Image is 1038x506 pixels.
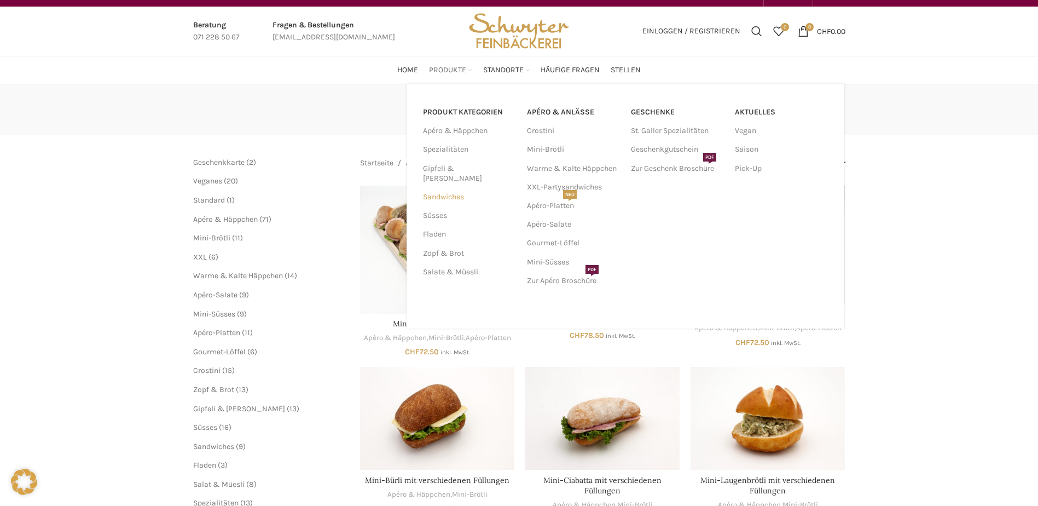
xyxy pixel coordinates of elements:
a: Crostini [527,122,620,140]
a: Mini-Bürli mit verschiedenen Füllungen [365,475,509,485]
a: Salate & Müesli [423,263,514,281]
a: Mini-Ciabatta mit verschiedenen Füllungen [525,367,680,470]
div: , [360,490,514,500]
a: XXL [193,252,207,262]
a: Produkte [429,59,472,81]
a: Zur Geschenk BroschürePDF [631,159,724,178]
small: inkl. MwSt. [771,340,801,347]
a: Warme & Kalte Häppchen [193,271,283,280]
img: Bäckerei Schwyter [465,7,572,56]
a: Zopf & Brot [423,244,514,263]
a: Mini-Brötli Platte Classic [393,319,482,329]
a: PRODUKT KATEGORIEN [423,103,514,122]
a: Mini-Süsses [527,253,620,272]
nav: Breadcrumb [360,157,520,169]
a: Gipfeli & [PERSON_NAME] [423,159,514,188]
a: Stellen [611,59,641,81]
span: Home [397,65,418,76]
bdi: 72.50 [735,338,769,347]
span: Standorte [483,65,524,76]
a: Süsses [193,423,217,432]
a: Fladen [193,461,216,470]
a: Gourmet-Löffel [193,347,246,357]
a: Mini-Laugenbrötli mit verschiedenen Füllungen [700,475,835,496]
a: Sandwiches [193,442,234,451]
a: St. Galler Spezialitäten [631,122,724,140]
a: Crostini [193,366,221,375]
a: Geschenkgutschein [631,140,724,159]
a: Warme & Kalte Häppchen [527,159,620,178]
a: Site logo [465,26,572,35]
span: 6 [211,252,216,262]
a: Geschenkkarte [193,158,245,167]
span: CHF [570,331,584,340]
a: Infobox link [272,19,395,44]
span: 9 [239,442,243,451]
a: Home [397,59,418,81]
bdi: 78.50 [570,331,604,340]
a: Apéro & Häppchen [193,215,258,224]
a: Standorte [483,59,530,81]
span: 16 [222,423,229,432]
div: Main navigation [188,59,851,81]
a: Mini-Brötli [193,233,230,243]
a: 0 CHF0.00 [792,20,851,42]
a: Apéro-PlattenNEU [527,197,620,215]
a: Filter [815,159,845,168]
span: PDF [585,265,599,274]
span: 20 [227,176,235,186]
a: Apéro-Platten [193,328,240,337]
span: 9 [242,290,246,300]
a: Apéro-Salate [527,215,620,234]
a: Häufige Fragen [541,59,600,81]
span: 11 [245,328,250,337]
a: Gourmet-Löffel [527,234,620,252]
span: Veganes [193,176,222,186]
span: 0 [781,23,789,31]
span: 8 [249,480,254,489]
a: Süsses [423,206,514,225]
span: CHF [405,347,420,357]
a: Aktuelles [735,103,828,122]
span: Einloggen / Registrieren [642,27,740,35]
a: Standard [193,196,225,205]
a: Salat & Müesli [193,480,245,489]
a: Startseite [360,157,393,169]
span: Gipfeli & [PERSON_NAME] [193,404,285,413]
span: 15 [225,366,232,375]
span: Produkte [429,65,466,76]
span: Stellen [611,65,641,76]
span: 3 [221,461,225,470]
span: 6 [250,347,254,357]
a: Apéro & Häppchen [364,333,427,343]
a: Mini-Brötli [452,490,488,500]
a: APÉRO & ANLÄSSE [527,103,620,122]
a: Pick-Up [735,159,828,178]
a: Infobox link [193,19,240,44]
bdi: 0.00 [817,26,845,36]
a: Fladen [423,225,514,244]
div: Meine Wunschliste [768,20,790,42]
a: Mini-Brötli [527,140,620,159]
a: Zopf & Brot [193,385,234,394]
a: Mini-Laugenbrötli mit verschiedenen Füllungen [691,367,845,470]
small: inkl. MwSt. [606,332,635,340]
a: Mini-Brötli [428,333,464,343]
span: 2 [249,158,253,167]
span: Häufige Fragen [541,65,600,76]
a: Apéro-Salate [193,290,237,300]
